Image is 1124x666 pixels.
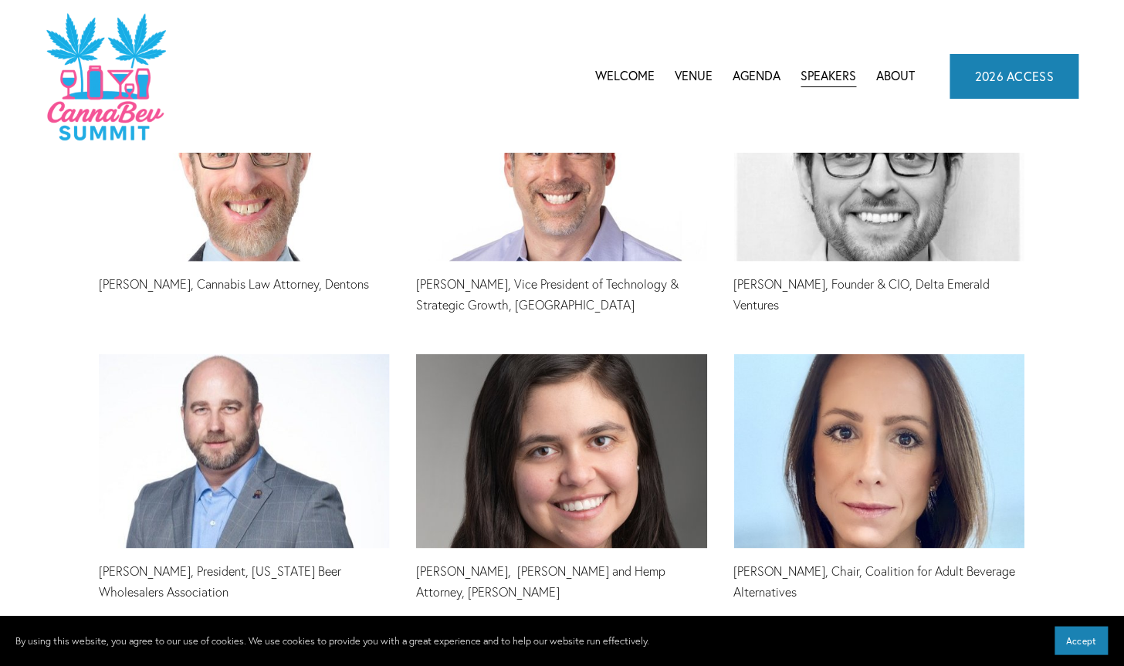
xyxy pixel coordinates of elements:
a: About [877,65,916,88]
a: Speakers [801,65,857,88]
p: [PERSON_NAME], Founder & CIO, Delta Emerald Ventures [734,274,1025,316]
p: [PERSON_NAME], Vice President of Technology & Strategic Growth, [GEOGRAPHIC_DATA] [416,274,707,316]
p: [PERSON_NAME], Cannabis Law Attorney, Dentons [99,274,390,295]
button: Accept [1055,627,1109,655]
a: Welcome [595,65,655,88]
span: Agenda [733,66,781,86]
p: [PERSON_NAME], Chair, Coalition for Adult Beverage Alternatives [734,561,1025,603]
img: CannaDataCon [45,12,166,142]
p: [PERSON_NAME], President, [US_STATE] Beer Wholesalers Association [99,561,390,603]
a: 2026 ACCESS [950,54,1079,99]
span: Accept [1067,635,1097,647]
a: Venue [675,65,713,88]
a: folder dropdown [733,65,781,88]
p: [PERSON_NAME], [PERSON_NAME] and Hemp Attorney, [PERSON_NAME] [416,561,707,603]
p: By using this website, you agree to our use of cookies. We use cookies to provide you with a grea... [15,633,649,650]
